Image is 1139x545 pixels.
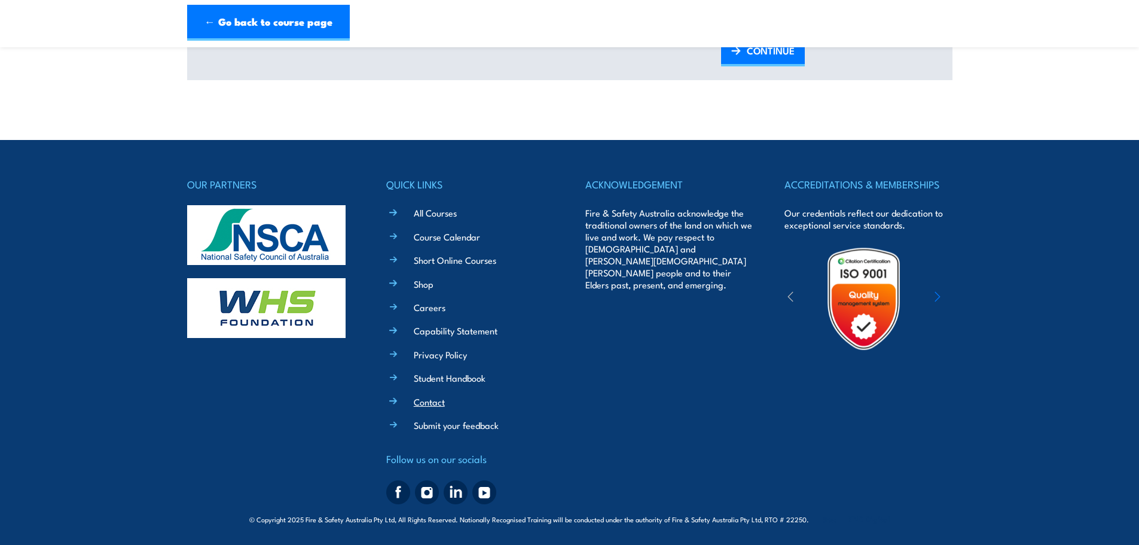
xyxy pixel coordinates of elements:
[187,278,346,338] img: whs-logo-footer
[386,450,554,467] h4: Follow us on our socials
[414,324,497,337] a: Capability Statement
[414,206,457,219] a: All Courses
[784,176,952,193] h4: ACCREDITATIONS & MEMBERSHIPS
[848,513,890,525] a: KND Digital
[414,395,445,408] a: Contact
[414,419,499,431] a: Submit your feedback
[414,301,445,313] a: Careers
[721,38,805,66] a: CONTINUE
[249,513,890,525] span: © Copyright 2025 Fire & Safety Australia Pty Ltd, All Rights Reserved. Nationally Recognised Trai...
[386,176,554,193] h4: QUICK LINKS
[414,372,485,384] a: Student Handbook
[585,176,753,193] h4: ACKNOWLEDGEMENT
[187,176,355,193] h4: OUR PARTNERS
[187,205,346,265] img: nsca-logo-footer
[811,246,916,351] img: Untitled design (19)
[414,348,467,361] a: Privacy Policy
[917,278,1021,319] img: ewpa-logo
[747,35,795,66] span: CONTINUE
[823,514,890,524] span: Site:
[414,230,480,243] a: Course Calendar
[414,278,433,290] a: Shop
[585,207,753,291] p: Fire & Safety Australia acknowledge the traditional owners of the land on which we live and work....
[187,5,350,41] a: ← Go back to course page
[784,207,952,231] p: Our credentials reflect our dedication to exceptional service standards.
[414,254,496,266] a: Short Online Courses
